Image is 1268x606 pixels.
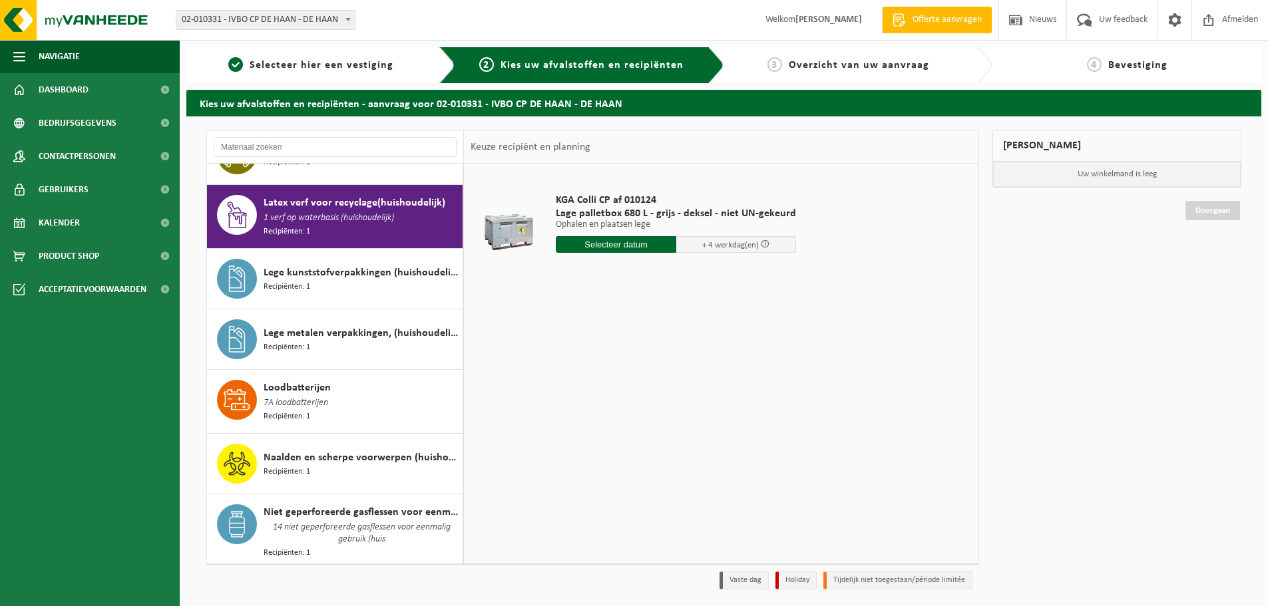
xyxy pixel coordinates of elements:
span: Acceptatievoorwaarden [39,273,146,306]
button: Niet geperforeerde gasflessen voor eenmalig gebruik (huishoudelijk) 14 niet geperforeerde gasfles... [207,494,463,570]
span: Overzicht van uw aanvraag [789,60,929,71]
span: 1 [228,57,243,72]
input: Materiaal zoeken [214,137,457,157]
span: 14 niet geperforeerde gasflessen voor eenmalig gebruik (huis [264,520,459,547]
span: Bevestiging [1108,60,1167,71]
div: Keuze recipiënt en planning [464,130,597,164]
span: 7A loodbatterijen [264,396,328,410]
span: Naalden en scherpe voorwerpen (huishoudelijk) [264,450,459,466]
li: Vaste dag [720,571,769,589]
span: Lage palletbox 680 L - grijs - deksel - niet UN-gekeurd [556,207,796,220]
a: Offerte aanvragen [882,7,992,33]
span: Recipiënten: 1 [264,281,310,293]
span: Niet geperforeerde gasflessen voor eenmalig gebruik (huishoudelijk) [264,504,459,520]
span: Product Shop [39,239,99,273]
span: 02-010331 - IVBO CP DE HAAN - DE HAAN [176,11,355,29]
span: Contactpersonen [39,140,116,173]
a: Doorgaan [1185,201,1240,220]
button: Lege kunststofverpakkingen (huishoudelijk) Recipiënten: 1 [207,249,463,309]
p: Uw winkelmand is leeg [993,162,1241,187]
span: Recipiënten: 1 [264,466,310,478]
button: Loodbatterijen 7A loodbatterijen Recipiënten: 1 [207,370,463,434]
span: Offerte aanvragen [909,13,985,27]
span: Recipiënten: 1 [264,226,310,238]
span: Lege kunststofverpakkingen (huishoudelijk) [264,265,459,281]
h2: Kies uw afvalstoffen en recipiënten - aanvraag voor 02-010331 - IVBO CP DE HAAN - DE HAAN [186,90,1261,116]
div: [PERSON_NAME] [992,130,1241,162]
span: 1 verf op waterbasis (huishoudelijk) [264,211,394,226]
span: + 4 werkdag(en) [702,241,759,249]
strong: [PERSON_NAME] [795,15,862,25]
li: Tijdelijk niet toegestaan/période limitée [823,571,972,589]
span: 3 [767,57,782,72]
span: Loodbatterijen [264,380,331,396]
span: Kalender [39,206,80,239]
input: Selecteer datum [556,236,676,253]
span: Gebruikers [39,173,89,206]
button: Latex verf voor recyclage(huishoudelijk) 1 verf op waterbasis (huishoudelijk) Recipiënten: 1 [207,185,463,249]
span: Selecteer hier een vestiging [250,60,393,71]
span: Recipiënten: 1 [264,341,310,354]
span: Bedrijfsgegevens [39,106,116,140]
span: 2 [479,57,494,72]
span: KGA Colli CP af 010124 [556,194,796,207]
button: Lege metalen verpakkingen, (huishoudelijk) Recipiënten: 1 [207,309,463,370]
li: Holiday [775,571,817,589]
button: Naalden en scherpe voorwerpen (huishoudelijk) Recipiënten: 1 [207,434,463,494]
span: Recipiënten: 1 [264,547,310,559]
span: Navigatie [39,40,80,73]
span: Recipiënten: 1 [264,410,310,423]
p: Ophalen en plaatsen lege [556,220,796,229]
span: 02-010331 - IVBO CP DE HAAN - DE HAAN [176,10,355,30]
span: Lege metalen verpakkingen, (huishoudelijk) [264,325,459,341]
span: Dashboard [39,73,89,106]
span: Latex verf voor recyclage(huishoudelijk) [264,195,445,211]
a: 1Selecteer hier een vestiging [193,57,429,73]
span: Kies uw afvalstoffen en recipiënten [501,60,684,71]
span: 4 [1087,57,1102,72]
